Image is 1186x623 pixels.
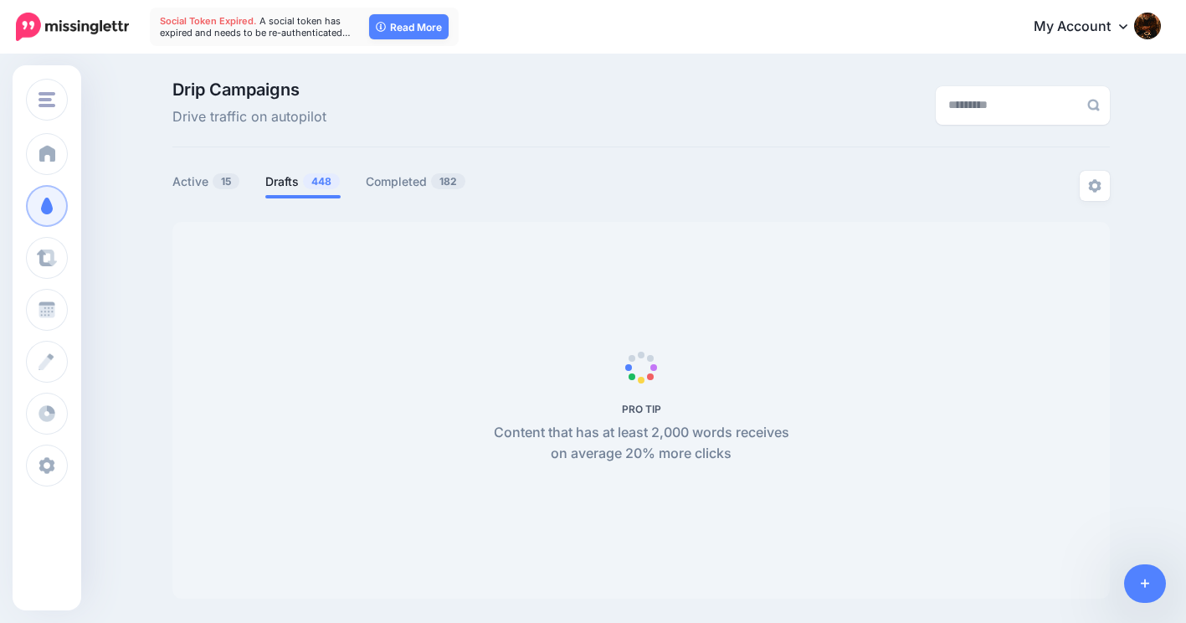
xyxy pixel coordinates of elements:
[160,15,257,27] span: Social Token Expired.
[39,92,55,107] img: menu.png
[369,14,449,39] a: Read More
[172,172,240,192] a: Active15
[172,106,326,128] span: Drive traffic on autopilot
[431,173,465,189] span: 182
[366,172,466,192] a: Completed182
[160,15,351,39] span: A social token has expired and needs to be re-authenticated…
[485,403,798,415] h5: PRO TIP
[172,81,326,98] span: Drip Campaigns
[1087,99,1100,111] img: search-grey-6.png
[303,173,340,189] span: 448
[265,172,341,192] a: Drafts448
[1088,179,1101,193] img: settings-grey.png
[1017,7,1161,48] a: My Account
[16,13,129,41] img: Missinglettr
[213,173,239,189] span: 15
[485,422,798,466] p: Content that has at least 2,000 words receives on average 20% more clicks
